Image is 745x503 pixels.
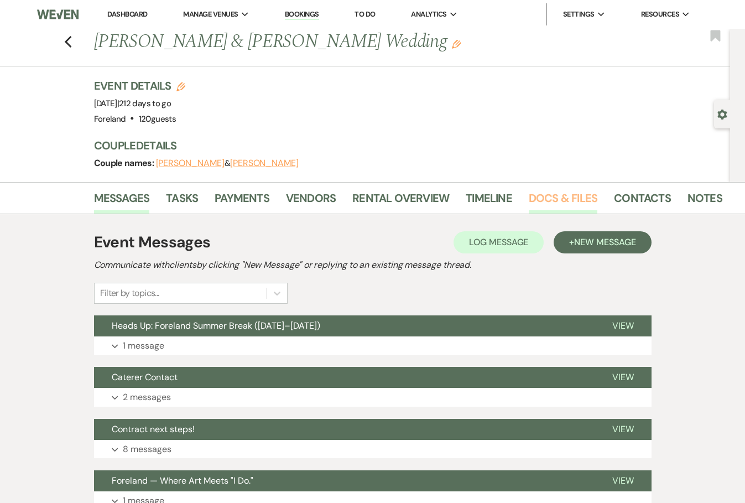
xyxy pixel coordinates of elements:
[286,189,336,214] a: Vendors
[717,108,727,119] button: Open lead details
[612,423,634,435] span: View
[215,189,269,214] a: Payments
[123,442,171,457] p: 8 messages
[94,113,126,125] span: Foreland
[454,231,544,253] button: Log Message
[112,320,320,331] span: Heads Up: Foreland Summer Break ([DATE]–[DATE])
[94,315,595,336] button: Heads Up: Foreland Summer Break ([DATE]–[DATE])
[183,9,238,20] span: Manage Venues
[529,189,597,214] a: Docs & Files
[94,419,595,440] button: Contract next steps!
[112,371,178,383] span: Caterer Contact
[614,189,671,214] a: Contacts
[94,98,171,109] span: [DATE]
[94,367,595,388] button: Caterer Contact
[112,423,195,435] span: Contract next steps!
[37,3,79,26] img: Weven Logo
[94,157,156,169] span: Couple names:
[94,470,595,491] button: Foreland — Where Art Meets "I Do."
[94,440,652,459] button: 8 messages
[156,159,225,168] button: [PERSON_NAME]
[469,236,528,248] span: Log Message
[352,189,449,214] a: Rental Overview
[117,98,171,109] span: |
[563,9,595,20] span: Settings
[107,9,147,19] a: Dashboard
[94,258,652,272] h2: Communicate with clients by clicking "New Message" or replying to an existing message thread.
[285,9,319,20] a: Bookings
[554,231,651,253] button: +New Message
[94,29,590,55] h1: [PERSON_NAME] & [PERSON_NAME] Wedding
[94,388,652,407] button: 2 messages
[574,236,635,248] span: New Message
[119,98,171,109] span: 212 days to go
[139,113,176,125] span: 120 guests
[595,470,652,491] button: View
[612,371,634,383] span: View
[230,159,299,168] button: [PERSON_NAME]
[94,78,186,94] h3: Event Details
[411,9,446,20] span: Analytics
[687,189,722,214] a: Notes
[112,475,253,486] span: Foreland — Where Art Meets "I Do."
[595,315,652,336] button: View
[612,475,634,486] span: View
[123,390,171,405] p: 2 messages
[466,189,512,214] a: Timeline
[94,336,652,355] button: 1 message
[595,367,652,388] button: View
[156,158,299,169] span: &
[94,231,211,254] h1: Event Messages
[123,339,164,353] p: 1 message
[94,189,150,214] a: Messages
[595,419,652,440] button: View
[166,189,198,214] a: Tasks
[612,320,634,331] span: View
[452,39,461,49] button: Edit
[100,287,159,300] div: Filter by topics...
[94,138,713,153] h3: Couple Details
[641,9,679,20] span: Resources
[355,9,375,19] a: To Do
